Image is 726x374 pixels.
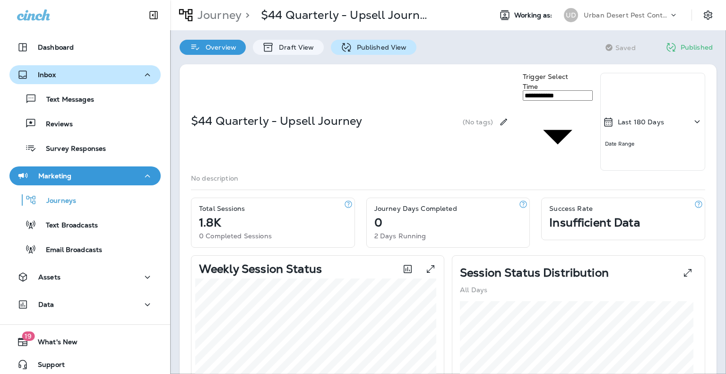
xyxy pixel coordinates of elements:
[36,145,106,154] p: Survey Responses
[201,43,236,51] p: Overview
[9,295,161,314] button: Data
[374,219,382,226] p: 0
[38,273,60,281] p: Assets
[9,239,161,259] button: Email Broadcasts
[9,113,161,133] button: Reviews
[36,246,102,255] p: Email Broadcasts
[460,269,609,277] p: Session Status Distribution
[38,71,56,78] p: Inbox
[352,43,407,51] p: Published View
[9,332,161,351] button: 19What's New
[38,301,54,308] p: Data
[523,73,568,80] label: Trigger Select
[38,172,71,180] p: Marketing
[194,8,242,22] p: Journey
[28,361,65,372] span: Support
[199,265,322,273] p: Weekly Session Status
[681,43,713,51] p: Published
[549,219,640,226] p: Insufficient Data
[564,8,578,22] div: UD
[274,43,314,51] p: Draft View
[678,263,697,282] button: View Pie expanded to full screen
[9,65,161,84] button: Inbox
[242,8,250,22] p: >
[199,232,272,240] p: 0 Completed Sessions
[191,174,238,182] p: No description
[9,166,161,185] button: Marketing
[37,197,76,206] p: Journeys
[398,260,417,278] button: Toggle between session count and session percentage
[22,331,35,341] span: 19
[191,113,362,129] p: $44 Quarterly - Upsell Journey
[549,205,593,212] p: Success Rate
[605,140,636,148] p: Date Range
[584,11,669,19] p: Urban Desert Pest Control
[37,96,94,104] p: Text Messages
[615,44,636,52] span: Saved
[9,268,161,287] button: Assets
[421,260,440,278] button: View graph expanded to full screen
[9,190,161,210] button: Journeys
[199,219,221,226] p: 1.8K
[374,232,426,240] p: 2 Days Running
[9,89,161,109] button: Text Messages
[460,286,487,294] p: All Days
[199,205,245,212] p: Total Sessions
[9,215,161,235] button: Text Broadcasts
[36,221,98,230] p: Text Broadcasts
[140,6,167,25] button: Collapse Sidebar
[514,11,554,19] span: Working as:
[261,8,429,22] p: $44 Quarterly - Upsell Journey
[463,118,493,126] p: (No tags)
[38,43,74,51] p: Dashboard
[28,338,78,349] span: What's New
[618,118,664,126] p: Last 180 Days
[374,205,457,212] p: Journey Days Completed
[36,120,73,129] p: Reviews
[9,138,161,158] button: Survey Responses
[700,7,717,24] button: Settings
[9,38,161,57] button: Dashboard
[9,355,161,374] button: Support
[523,83,593,90] div: Time
[495,73,512,171] div: Edit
